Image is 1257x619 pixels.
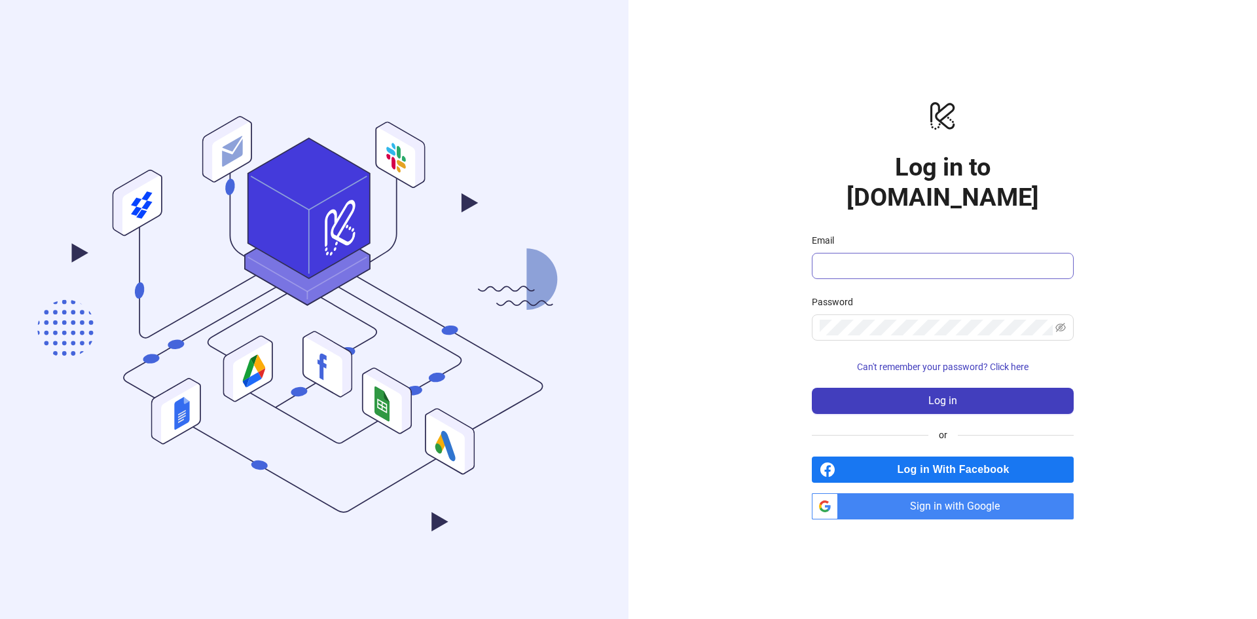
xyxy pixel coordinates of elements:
[857,362,1029,372] span: Can't remember your password? Click here
[812,388,1074,414] button: Log in
[812,233,843,248] label: Email
[820,258,1063,274] input: Email
[841,457,1074,483] span: Log in With Facebook
[1055,322,1066,333] span: eye-invisible
[812,152,1074,212] h1: Log in to [DOMAIN_NAME]
[812,493,1074,519] a: Sign in with Google
[928,428,958,442] span: or
[812,457,1074,483] a: Log in With Facebook
[812,356,1074,377] button: Can't remember your password? Click here
[843,493,1074,519] span: Sign in with Google
[928,395,957,407] span: Log in
[812,362,1074,372] a: Can't remember your password? Click here
[820,320,1053,335] input: Password
[812,295,862,309] label: Password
